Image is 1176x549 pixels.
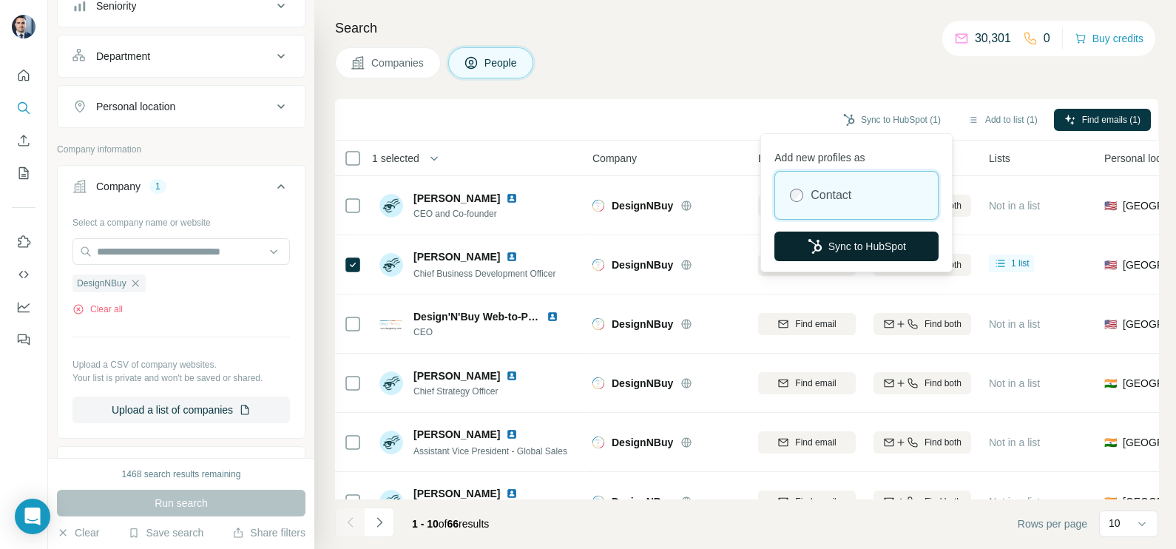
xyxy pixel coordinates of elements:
img: LinkedIn logo [506,192,518,204]
span: 🇮🇳 [1104,435,1117,450]
button: Find email [758,195,856,217]
span: DesignNBuy [612,494,673,509]
button: Find both [873,431,971,454]
button: Upload a list of companies [72,397,290,423]
button: Find both [873,372,971,394]
p: Add new profiles as [774,144,939,165]
img: Avatar [379,490,403,513]
span: Email [758,151,784,166]
button: Add to list (1) [957,109,1048,131]
img: Avatar [379,371,403,395]
span: Find email [795,317,836,331]
h4: Search [335,18,1158,38]
img: Logo of DesignNBuy [592,200,604,212]
span: Lists [989,151,1010,166]
span: DesignNBuy [612,317,673,331]
span: Find both [925,495,962,508]
span: Find both [925,317,962,331]
span: 1 list [1011,257,1030,270]
span: Not in a list [989,200,1040,212]
button: Find both [873,313,971,335]
span: Chief Business Development Officer [413,269,556,279]
button: Use Surfe API [12,261,36,288]
span: [PERSON_NAME] [413,249,500,264]
img: LinkedIn logo [506,488,518,499]
button: Find email [758,491,856,513]
p: 30,301 [975,30,1011,47]
img: Logo of DesignNBuy [592,437,604,448]
span: Find both [925,377,962,390]
span: DesignNBuy [612,435,673,450]
span: DesignNBuy [612,376,673,391]
span: People [484,55,518,70]
span: [PERSON_NAME] [413,368,500,383]
span: of [439,518,447,530]
span: 66 [447,518,459,530]
span: 🇮🇳 [1104,376,1117,391]
div: Open Intercom Messenger [15,499,50,534]
img: LinkedIn logo [506,251,518,263]
span: Find both [925,436,962,449]
p: Upload a CSV of company websites. [72,358,290,371]
p: Company information [57,143,305,156]
button: Sync to HubSpot (1) [833,109,951,131]
span: Find email [795,377,836,390]
img: Logo of DesignNBuy [592,318,604,330]
span: 🇺🇸 [1104,257,1117,272]
button: Use Surfe on LinkedIn [12,229,36,255]
button: Find email [758,372,856,394]
span: 1 - 10 [412,518,439,530]
div: Company [96,179,141,194]
button: Navigate to next page [365,508,394,537]
span: Not in a list [989,318,1040,330]
button: Clear all [72,303,123,316]
img: Avatar [379,431,403,454]
button: Find email [758,254,856,276]
span: CEO [413,326,576,339]
img: Logo of DesignNBuy [592,496,604,508]
span: Chief Strategy Officer [413,385,535,398]
button: Sync to HubSpot [774,232,939,261]
span: 1 selected [372,151,419,166]
button: Save search [128,525,203,540]
span: [PERSON_NAME] [413,191,500,206]
button: Personal location [58,89,305,124]
span: 🇮🇳 [1104,494,1117,509]
img: LinkedIn logo [506,370,518,382]
button: Find both [873,491,971,513]
img: Avatar [379,194,403,218]
button: Find emails (1) [1054,109,1151,131]
button: Find email [758,431,856,454]
span: Company [592,151,637,166]
span: Not in a list [989,377,1040,389]
button: Industry [58,450,305,485]
span: DesignNBuy [77,277,126,290]
p: Your list is private and won't be saved or shared. [72,371,290,385]
button: Find email [758,313,856,335]
img: Logo of DesignNBuy [592,259,604,271]
span: 🇺🇸 [1104,317,1117,331]
label: Contact [811,186,851,204]
img: Avatar [379,312,403,336]
span: results [412,518,489,530]
p: 0 [1044,30,1050,47]
span: Not in a list [989,496,1040,508]
span: Find email [795,436,836,449]
button: Enrich CSV [12,127,36,154]
span: [PERSON_NAME] [413,427,500,442]
div: Select a company name or website [72,210,290,229]
div: 1 [149,180,166,193]
button: Share filters [232,525,305,540]
button: My lists [12,160,36,186]
span: [PERSON_NAME] [413,486,500,501]
span: 🇺🇸 [1104,198,1117,213]
div: Department [96,49,150,64]
div: 1468 search results remaining [122,468,241,481]
img: LinkedIn logo [547,311,558,323]
button: Dashboard [12,294,36,320]
span: Find email [795,495,836,508]
img: Avatar [379,253,403,277]
span: Companies [371,55,425,70]
span: Assistant Vice President - Global Sales [413,446,567,457]
button: Company1 [58,169,305,210]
